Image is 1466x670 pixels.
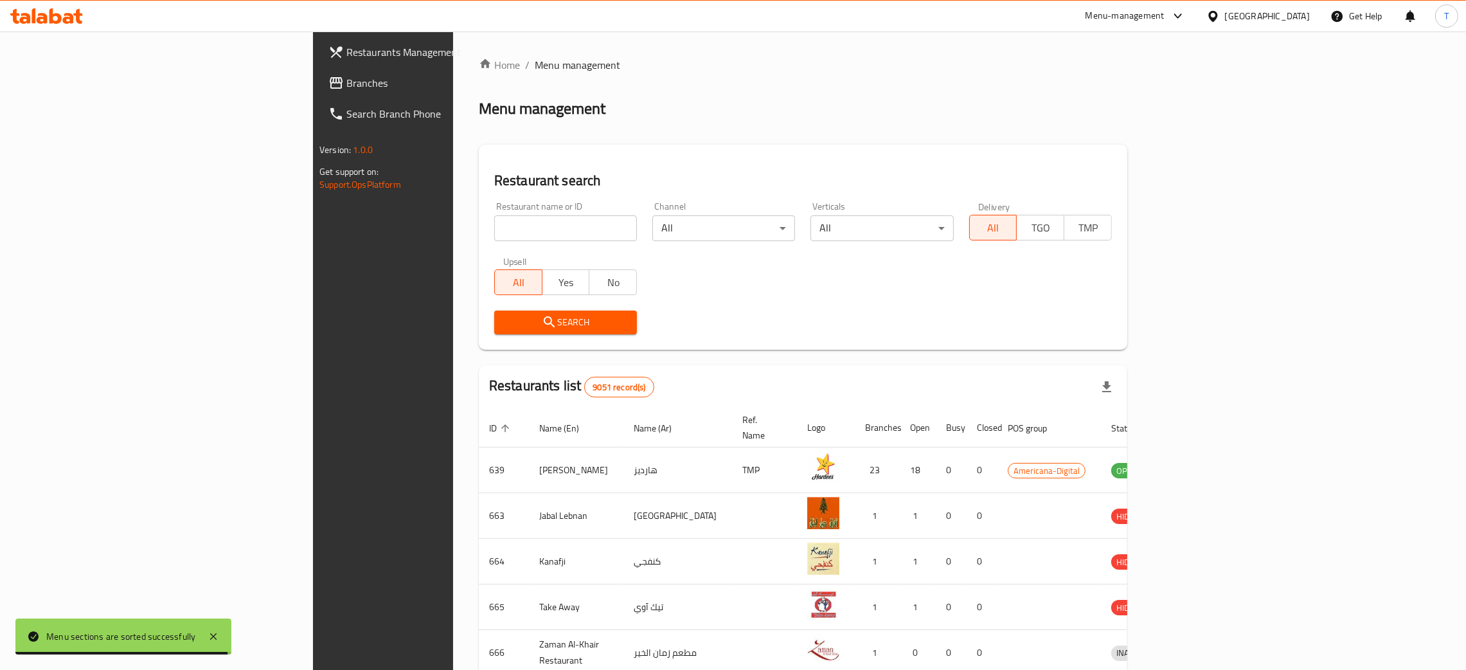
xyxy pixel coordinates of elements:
[539,421,596,436] span: Name (En)
[634,421,688,436] span: Name (Ar)
[1111,646,1155,661] div: INACTIVE
[548,273,585,292] span: Yes
[1022,219,1059,237] span: TGO
[623,493,732,539] td: [GEOGRAPHIC_DATA]
[900,448,936,493] td: 18
[584,377,654,397] div: Total records count
[585,381,653,394] span: 9051 record(s)
[1111,509,1150,524] span: HIDDEN
[594,273,632,292] span: No
[319,163,379,180] span: Get support on:
[346,106,548,122] span: Search Branch Phone
[797,408,855,448] th: Logo
[969,215,1017,240] button: All
[810,215,953,241] div: All
[967,408,997,448] th: Closed
[900,493,936,539] td: 1
[318,98,558,129] a: Search Branch Phone
[807,497,839,529] img: Jabal Lebnan
[900,539,936,584] td: 1
[542,269,590,295] button: Yes
[807,451,839,484] img: Hardee's
[1064,215,1112,240] button: TMP
[1111,555,1150,570] span: HIDDEN
[855,539,900,584] td: 1
[978,202,1010,211] label: Delivery
[936,448,967,493] td: 0
[1111,421,1153,436] span: Status
[807,543,839,575] img: Kanafji
[742,412,782,443] span: Ref. Name
[807,588,839,620] img: Take Away
[967,448,997,493] td: 0
[479,57,1127,73] nav: breadcrumb
[1225,9,1310,23] div: [GEOGRAPHIC_DATA]
[500,273,537,292] span: All
[318,37,558,68] a: Restaurants Management
[855,584,900,630] td: 1
[1444,9,1449,23] span: T
[967,493,997,539] td: 0
[535,57,620,73] span: Menu management
[494,171,1112,190] h2: Restaurant search
[1111,646,1155,660] span: INACTIVE
[529,539,623,584] td: Kanafji
[855,493,900,539] td: 1
[1016,215,1064,240] button: TGO
[46,629,195,644] div: Menu sections are sorted successfully
[1111,464,1143,478] span: OPEN
[936,408,967,448] th: Busy
[529,493,623,539] td: Jabal Lebnan
[1111,554,1150,570] div: HIDDEN
[346,75,548,91] span: Branches
[1069,219,1107,237] span: TMP
[346,44,548,60] span: Restaurants Management
[623,539,732,584] td: كنفجي
[623,584,732,630] td: تيك آوي
[489,376,654,397] h2: Restaurants list
[936,584,967,630] td: 0
[936,493,967,539] td: 0
[505,314,627,330] span: Search
[732,448,797,493] td: TMP
[529,584,623,630] td: Take Away
[967,584,997,630] td: 0
[1008,421,1064,436] span: POS group
[479,98,605,119] h2: Menu management
[1008,464,1085,478] span: Americana-Digital
[1111,509,1150,524] div: HIDDEN
[353,141,373,158] span: 1.0.0
[319,176,401,193] a: Support.OpsPlatform
[503,257,527,266] label: Upsell
[807,634,839,666] img: Zaman Al-Khair Restaurant
[589,269,637,295] button: No
[855,448,900,493] td: 23
[1111,601,1150,615] span: HIDDEN
[900,584,936,630] td: 1
[967,539,997,584] td: 0
[936,539,967,584] td: 0
[1091,372,1122,403] div: Export file
[1086,8,1165,24] div: Menu-management
[652,215,795,241] div: All
[494,311,637,334] button: Search
[489,421,514,436] span: ID
[623,448,732,493] td: هارديز
[319,141,351,158] span: Version:
[900,408,936,448] th: Open
[855,408,900,448] th: Branches
[318,68,558,98] a: Branches
[494,215,637,241] input: Search for restaurant name or ID..
[529,448,623,493] td: [PERSON_NAME]
[975,219,1012,237] span: All
[494,269,542,295] button: All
